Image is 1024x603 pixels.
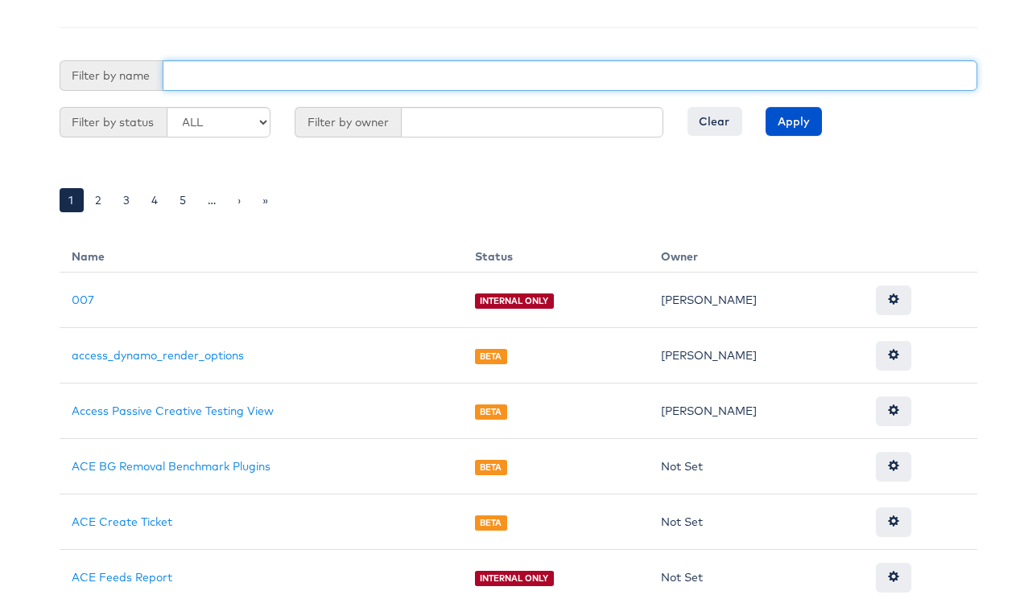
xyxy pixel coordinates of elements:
a: ACE BG Removal Benchmark Plugins [72,456,271,470]
a: › [229,185,251,209]
a: 4 [142,185,168,209]
th: Owner [648,232,863,269]
a: 2 [86,185,112,209]
td: [PERSON_NAME] [648,380,863,436]
input: Apply [766,104,822,133]
a: access_dynamo_render_options [72,345,245,359]
a: 5 [171,185,196,209]
span: BETA [475,401,507,416]
span: BETA [475,346,507,361]
td: Not Set [648,547,863,602]
a: ACE Feeds Report [72,567,173,581]
span: BETA [475,512,507,527]
td: Not Set [648,436,863,491]
span: BETA [475,457,507,472]
td: [PERSON_NAME] [648,269,863,325]
span: INTERNAL ONLY [475,568,554,583]
a: » [254,185,279,209]
span: INTERNAL ONLY [475,290,554,306]
a: Access Passive Creative Testing View [72,400,275,415]
span: Filter by name [60,57,163,88]
th: Status [462,232,648,269]
span: Filter by owner [295,104,401,134]
input: Clear [687,104,742,133]
td: Not Set [648,491,863,547]
a: … [199,185,226,209]
th: Name [60,232,463,269]
a: 3 [114,185,140,209]
a: 007 [72,289,95,304]
td: [PERSON_NAME] [648,325,863,380]
span: Filter by status [60,104,167,134]
a: ACE Create Ticket [72,511,173,526]
a: 1 [60,185,84,209]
